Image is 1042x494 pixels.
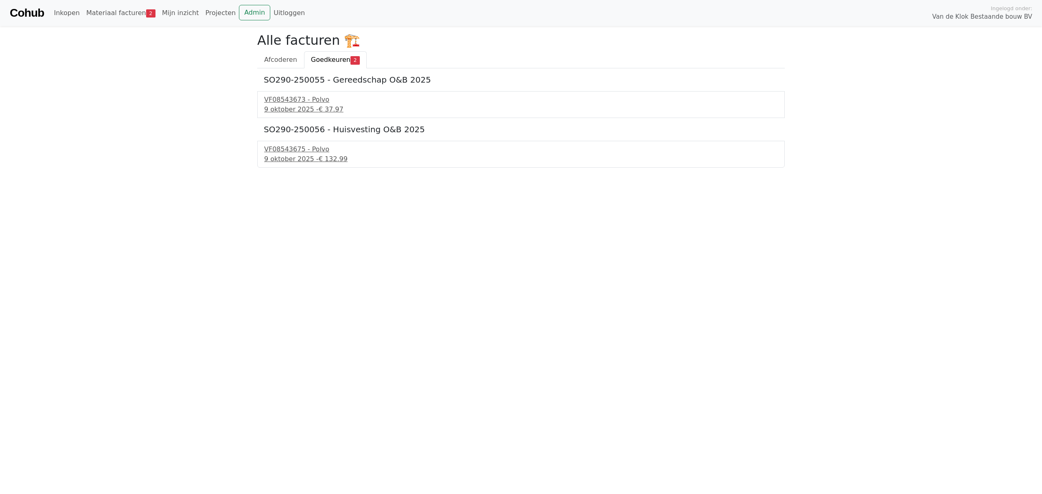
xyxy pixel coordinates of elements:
div: VF08543673 - Polvo [264,95,778,105]
a: VF08543673 - Polvo9 oktober 2025 -€ 37.97 [264,95,778,114]
a: Afcoderen [257,51,304,68]
span: Goedkeuren [311,56,350,63]
div: VF08543675 - Polvo [264,144,778,154]
div: 9 oktober 2025 - [264,154,778,164]
span: Ingelogd onder: [991,4,1032,12]
span: 2 [146,9,155,17]
a: Inkopen [50,5,83,21]
a: Goedkeuren2 [304,51,367,68]
h5: SO290-250055 - Gereedschap O&B 2025 [264,75,778,85]
a: VF08543675 - Polvo9 oktober 2025 -€ 132.99 [264,144,778,164]
h5: SO290-250056 - Huisvesting O&B 2025 [264,125,778,134]
a: Mijn inzicht [159,5,202,21]
a: Cohub [10,3,44,23]
div: 9 oktober 2025 - [264,105,778,114]
a: Projecten [202,5,239,21]
a: Admin [239,5,270,20]
span: Van de Klok Bestaande bouw BV [932,12,1032,22]
span: € 37.97 [319,105,344,113]
a: Uitloggen [270,5,308,21]
span: € 132.99 [319,155,348,163]
span: Afcoderen [264,56,297,63]
a: Materiaal facturen2 [83,5,159,21]
h2: Alle facturen 🏗️ [257,33,785,48]
span: 2 [350,56,360,64]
